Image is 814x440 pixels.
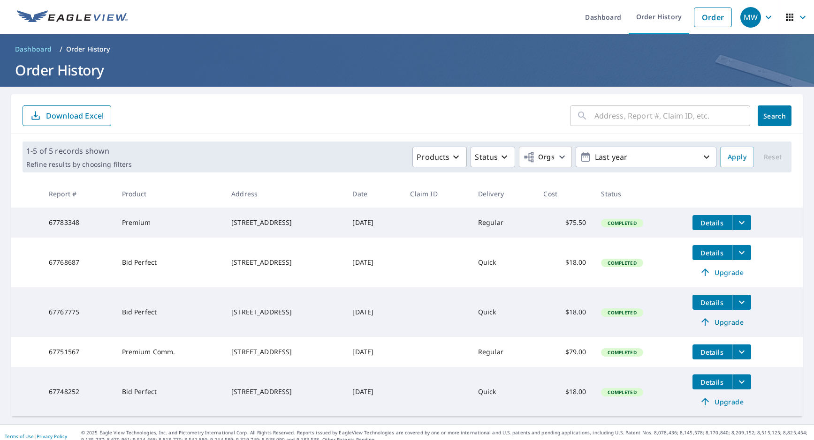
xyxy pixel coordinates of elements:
[602,260,642,266] span: Completed
[732,374,751,389] button: filesDropdownBtn-67748252
[576,147,716,167] button: Last year
[471,208,536,238] td: Regular
[692,394,751,409] a: Upgrade
[728,151,746,163] span: Apply
[231,387,337,396] div: [STREET_ADDRESS]
[114,287,224,337] td: Bid Perfect
[602,220,642,226] span: Completed
[41,208,114,238] td: 67783348
[740,7,761,28] div: MW
[694,7,732,27] a: Order
[602,349,642,356] span: Completed
[41,287,114,337] td: 67767775
[698,248,726,257] span: Details
[471,147,515,167] button: Status
[17,10,128,24] img: EV Logo
[698,316,746,328] span: Upgrade
[593,180,685,208] th: Status
[41,337,114,367] td: 67751567
[37,433,67,440] a: Privacy Policy
[46,111,104,121] p: Download Excel
[692,265,751,280] a: Upgrade
[345,287,403,337] td: [DATE]
[41,367,114,417] td: 67748252
[536,208,593,238] td: $75.50
[231,218,337,227] div: [STREET_ADDRESS]
[732,245,751,260] button: filesDropdownBtn-67768687
[692,374,732,389] button: detailsBtn-67748252
[345,238,403,287] td: [DATE]
[412,147,467,167] button: Products
[519,147,572,167] button: Orgs
[114,238,224,287] td: Bid Perfect
[594,103,750,129] input: Address, Report #, Claim ID, etc.
[692,314,751,329] a: Upgrade
[591,149,701,165] p: Last year
[698,348,726,357] span: Details
[60,44,62,55] li: /
[471,180,536,208] th: Delivery
[114,337,224,367] td: Premium Comm.
[114,367,224,417] td: Bid Perfect
[692,215,732,230] button: detailsBtn-67783348
[732,215,751,230] button: filesDropdownBtn-67783348
[11,42,56,57] a: Dashboard
[231,307,337,317] div: [STREET_ADDRESS]
[698,218,726,227] span: Details
[536,180,593,208] th: Cost
[345,367,403,417] td: [DATE]
[5,433,67,439] p: |
[475,151,498,163] p: Status
[602,309,642,316] span: Completed
[114,208,224,238] td: Premium
[698,267,746,278] span: Upgrade
[26,145,132,157] p: 1-5 of 5 records shown
[698,298,726,307] span: Details
[5,433,34,440] a: Terms of Use
[758,105,791,126] button: Search
[536,367,593,417] td: $18.00
[536,287,593,337] td: $18.00
[345,208,403,238] td: [DATE]
[602,389,642,395] span: Completed
[720,147,754,167] button: Apply
[471,287,536,337] td: Quick
[66,45,110,54] p: Order History
[692,344,732,359] button: detailsBtn-67751567
[23,105,111,126] button: Download Excel
[732,295,751,310] button: filesDropdownBtn-67767775
[15,45,52,54] span: Dashboard
[345,337,403,367] td: [DATE]
[231,347,337,357] div: [STREET_ADDRESS]
[692,295,732,310] button: detailsBtn-67767775
[403,180,470,208] th: Claim ID
[417,151,449,163] p: Products
[26,160,132,169] p: Refine results by choosing filters
[732,344,751,359] button: filesDropdownBtn-67751567
[231,258,337,267] div: [STREET_ADDRESS]
[698,378,726,387] span: Details
[471,367,536,417] td: Quick
[523,151,555,163] span: Orgs
[765,112,784,120] span: Search
[41,180,114,208] th: Report #
[692,245,732,260] button: detailsBtn-67768687
[536,238,593,287] td: $18.00
[41,238,114,287] td: 67768687
[11,42,803,57] nav: breadcrumb
[114,180,224,208] th: Product
[11,60,803,80] h1: Order History
[224,180,345,208] th: Address
[698,396,746,407] span: Upgrade
[471,238,536,287] td: Quick
[345,180,403,208] th: Date
[536,337,593,367] td: $79.00
[471,337,536,367] td: Regular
